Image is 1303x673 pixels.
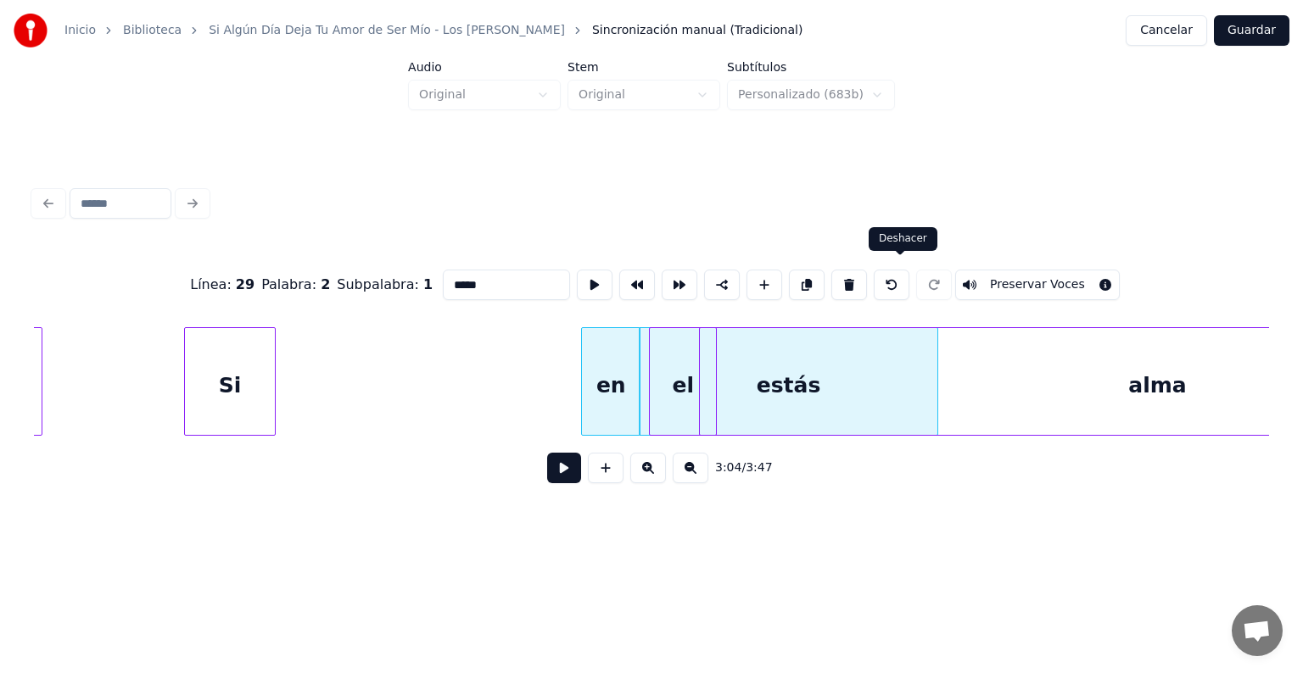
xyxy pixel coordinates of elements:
span: Sincronización manual (Tradicional) [592,22,802,39]
label: Stem [568,61,720,73]
button: Toggle [955,270,1120,300]
a: Si Algún Día Deja Tu Amor de Ser Mío - Los [PERSON_NAME] [209,22,565,39]
div: Subpalabra : [337,275,433,295]
button: Guardar [1214,15,1289,46]
button: Cancelar [1126,15,1207,46]
span: 3:04 [715,459,741,476]
span: 29 [236,276,254,292]
span: 1 [423,276,433,292]
a: Biblioteca [123,22,182,39]
img: youka [14,14,48,47]
label: Audio [408,61,561,73]
div: Línea : [190,275,254,295]
div: / [715,459,756,476]
span: 3:47 [746,459,772,476]
div: Palabra : [261,275,330,295]
nav: breadcrumb [64,22,802,39]
a: Inicio [64,22,96,39]
span: 2 [321,276,330,292]
div: Chat abierto [1232,605,1283,656]
label: Subtítulos [727,61,895,73]
div: Deshacer [879,232,927,246]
